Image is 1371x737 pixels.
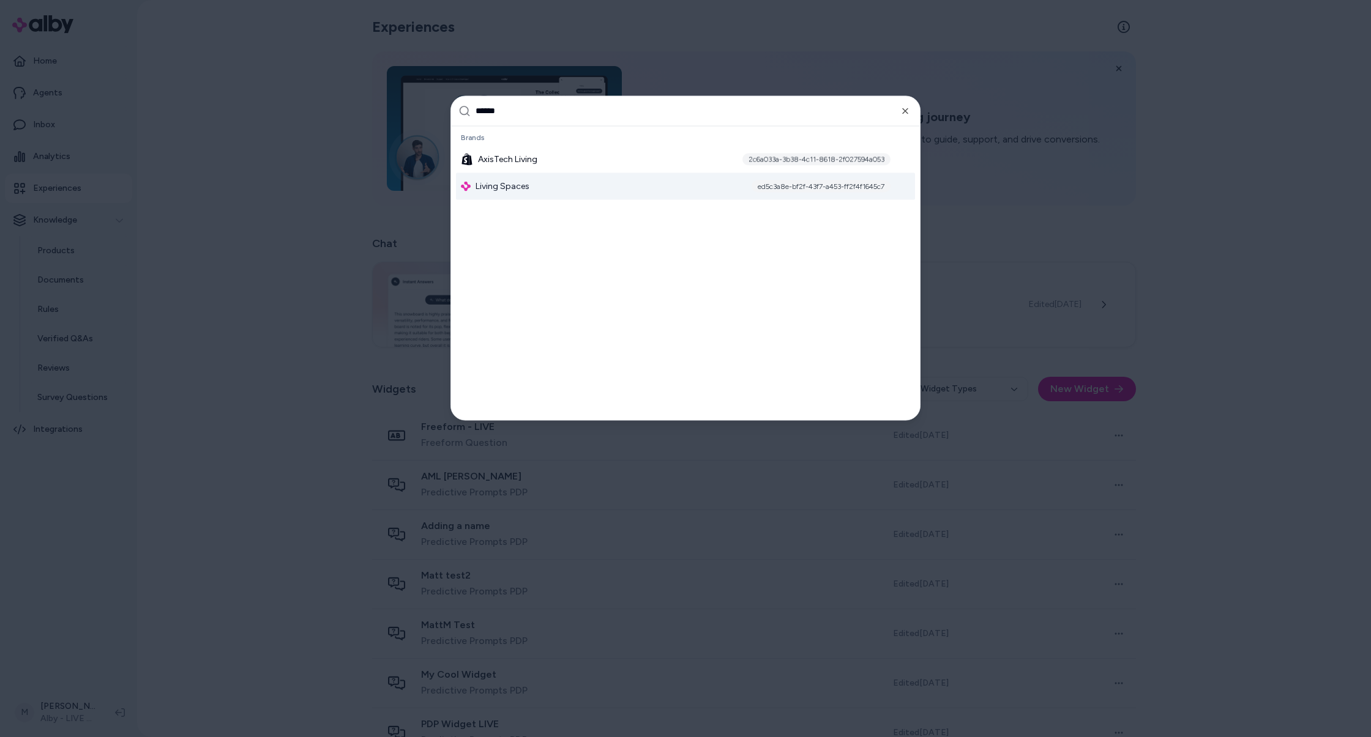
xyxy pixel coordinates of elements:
[742,153,891,165] div: 2c6a033a-3b38-4c11-8618-2f027594a053
[461,181,471,191] img: alby Logo
[476,180,529,192] span: Living Spaces
[456,128,915,146] div: Brands
[451,126,920,420] div: Suggestions
[752,180,891,192] div: ed5c3a8e-bf2f-43f7-a453-ff2f4f1645c7
[478,153,537,165] span: AxisTech Living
